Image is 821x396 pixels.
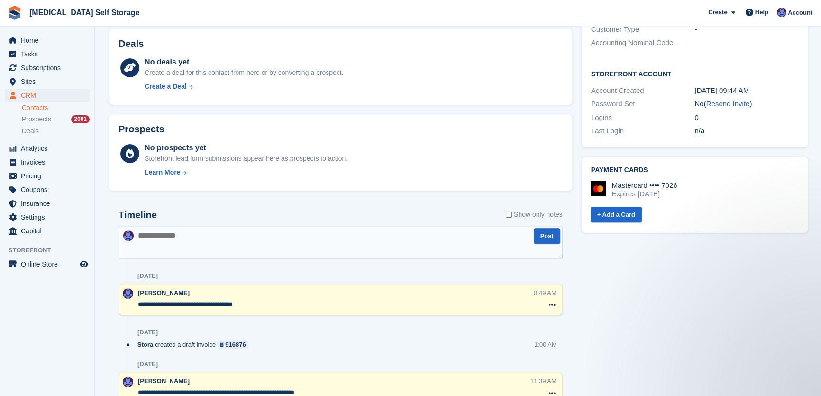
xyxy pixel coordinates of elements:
[21,258,78,271] span: Online Store
[694,112,798,123] div: 0
[145,82,343,92] a: Create a Deal
[21,169,78,183] span: Pricing
[506,210,512,220] input: Show only notes
[21,183,78,196] span: Coupons
[225,340,246,349] div: 916876
[591,24,695,35] div: Customer Type
[5,258,90,271] a: menu
[21,34,78,47] span: Home
[591,207,642,222] a: + Add a Card
[591,85,695,96] div: Account Created
[5,224,90,238] a: menu
[137,329,158,336] div: [DATE]
[145,167,347,177] a: Learn More
[5,183,90,196] a: menu
[591,112,695,123] div: Logins
[119,124,164,135] h2: Prospects
[145,56,343,68] div: No deals yet
[612,190,677,198] div: Expires [DATE]
[137,340,153,349] span: Stora
[694,99,798,110] div: No
[530,377,556,386] div: 11:39 AM
[534,288,556,297] div: 8:49 AM
[21,211,78,224] span: Settings
[123,288,133,299] img: Helen Walker
[694,85,798,96] div: [DATE] 09:44 AM
[26,5,143,20] a: [MEDICAL_DATA] Self Storage
[138,378,190,385] span: [PERSON_NAME]
[145,154,347,164] div: Storefront lead form submissions appear here as prospects to action.
[694,24,798,35] div: -
[22,127,39,136] span: Deals
[22,115,51,124] span: Prospects
[534,228,560,244] button: Post
[21,89,78,102] span: CRM
[21,142,78,155] span: Analytics
[145,82,187,92] div: Create a Deal
[704,100,752,108] span: ( )
[21,224,78,238] span: Capital
[591,69,798,78] h2: Storefront Account
[119,38,144,49] h2: Deals
[78,258,90,270] a: Preview store
[22,103,90,112] a: Contacts
[5,156,90,169] a: menu
[708,8,727,17] span: Create
[21,61,78,74] span: Subscriptions
[706,100,750,108] a: Resend Invite
[22,126,90,136] a: Deals
[5,89,90,102] a: menu
[123,230,134,241] img: Helen Walker
[21,156,78,169] span: Invoices
[591,126,695,137] div: Last Login
[145,68,343,78] div: Create a deal for this contact from here or by converting a prospect.
[5,211,90,224] a: menu
[21,47,78,61] span: Tasks
[5,34,90,47] a: menu
[612,181,677,190] div: Mastercard •••• 7026
[138,289,190,296] span: [PERSON_NAME]
[218,340,248,349] a: 916876
[137,360,158,368] div: [DATE]
[21,75,78,88] span: Sites
[22,114,90,124] a: Prospects 2001
[123,377,133,387] img: Helen Walker
[5,75,90,88] a: menu
[5,61,90,74] a: menu
[21,197,78,210] span: Insurance
[137,272,158,280] div: [DATE]
[145,142,347,154] div: No prospects yet
[5,47,90,61] a: menu
[137,340,253,349] div: created a draft invoice
[591,99,695,110] div: Password Set
[591,37,695,48] div: Accounting Nominal Code
[119,210,157,221] h2: Timeline
[777,8,786,17] img: Helen Walker
[788,8,812,18] span: Account
[591,166,798,174] h2: Payment cards
[755,8,768,17] span: Help
[534,340,557,349] div: 1:00 AM
[5,142,90,155] a: menu
[5,197,90,210] a: menu
[145,167,180,177] div: Learn More
[8,6,22,20] img: stora-icon-8386f47178a22dfd0bd8f6a31ec36ba5ce8667c1dd55bd0f319d3a0aa187defe.svg
[9,246,94,255] span: Storefront
[694,126,798,137] div: n/a
[591,181,606,196] img: Mastercard Logo
[71,115,90,123] div: 2001
[5,169,90,183] a: menu
[506,210,563,220] label: Show only notes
